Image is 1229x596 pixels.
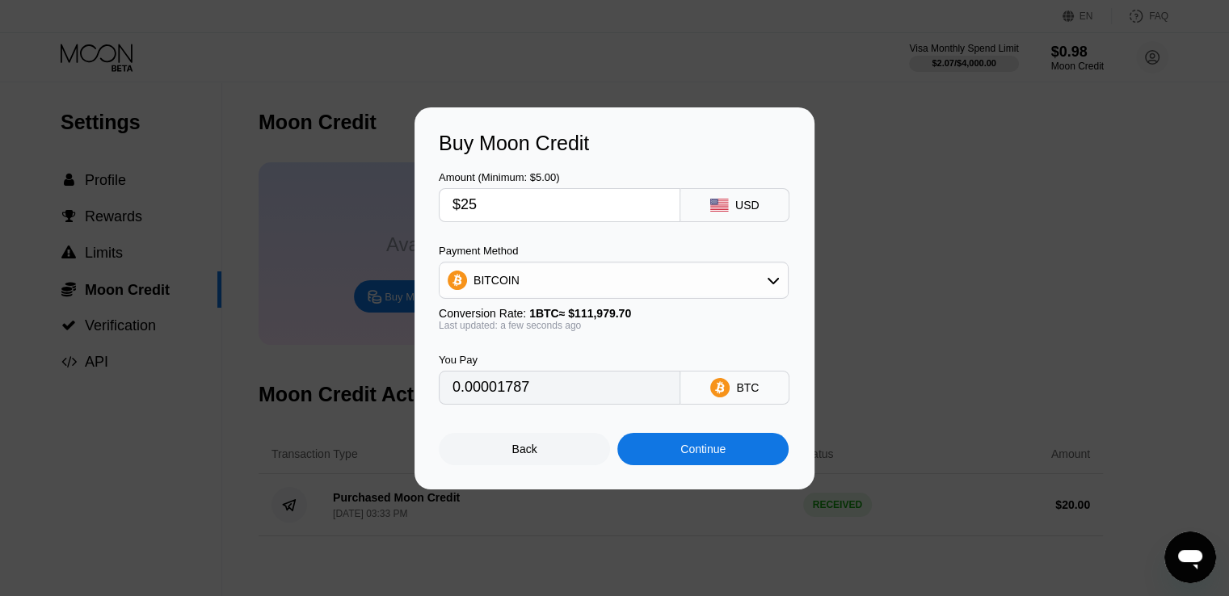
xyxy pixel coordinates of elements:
[439,132,790,155] div: Buy Moon Credit
[439,354,680,366] div: You Pay
[617,433,789,465] div: Continue
[512,443,537,455] div: Back
[440,264,788,296] div: BITCOIN
[439,245,789,257] div: Payment Method
[474,274,520,287] div: BITCOIN
[439,171,680,183] div: Amount (Minimum: $5.00)
[452,189,667,221] input: $0.00
[736,381,759,394] div: BTC
[439,307,789,320] div: Conversion Rate:
[735,199,760,212] div: USD
[1164,531,1216,583] iframe: Viestintäikkunan käynnistyspainike
[439,433,610,465] div: Back
[439,320,789,331] div: Last updated: a few seconds ago
[680,443,726,455] div: Continue
[529,307,631,320] span: 1 BTC ≈ $111,979.70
